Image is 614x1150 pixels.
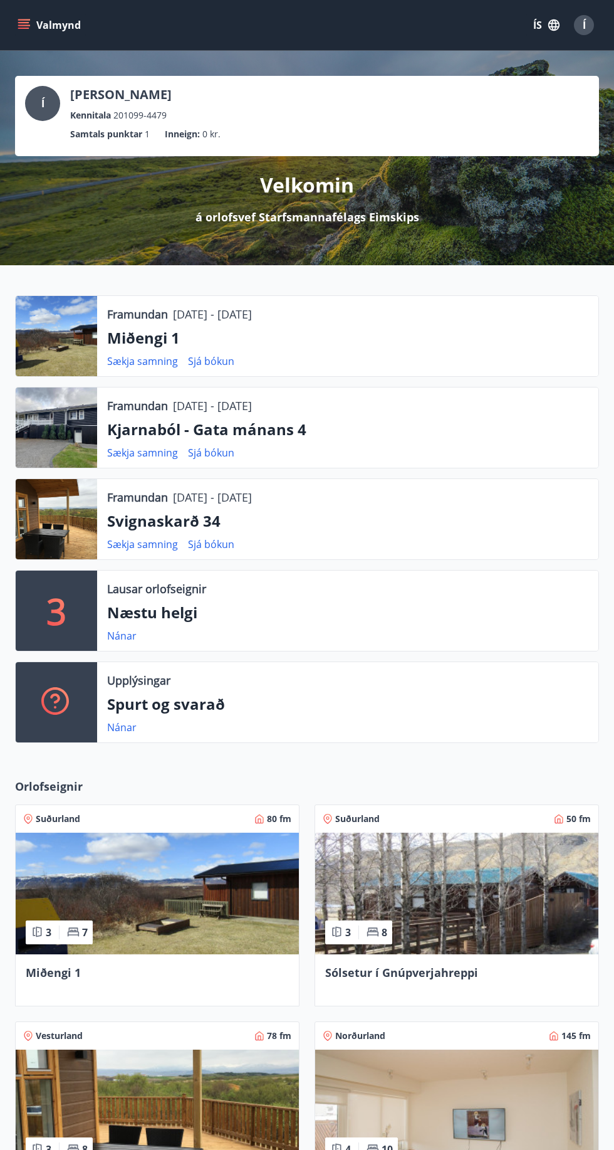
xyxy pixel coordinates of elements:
p: Lausar orlofseignir [107,581,206,597]
p: Miðengi 1 [107,327,588,349]
p: Kjarnaból - Gata mánans 4 [107,419,588,440]
span: Orlofseignir [15,778,83,794]
img: Paella dish [315,833,598,954]
p: á orlofsvef Starfsmannafélags Eimskips [195,209,419,225]
span: 7 [82,926,88,939]
p: [DATE] - [DATE] [173,306,252,322]
p: Velkomin [260,171,354,199]
p: Upplýsingar [107,672,170,688]
span: 80 fm [267,813,291,825]
span: Suðurland [335,813,380,825]
p: 3 [46,587,66,635]
p: Framundan [107,489,168,505]
span: Í [41,97,44,110]
a: Nánar [107,629,137,643]
p: [PERSON_NAME] [70,86,172,103]
a: Sækja samning [107,537,178,551]
span: 78 fm [267,1030,291,1042]
span: 0 kr. [202,127,221,141]
a: Nánar [107,720,137,734]
p: [DATE] - [DATE] [173,398,252,414]
a: Sjá bókun [188,354,234,368]
span: 3 [46,926,51,939]
span: Norðurland [335,1030,385,1042]
span: 50 fm [566,813,591,825]
p: Framundan [107,306,168,322]
p: Inneign : [165,127,200,141]
span: 8 [382,926,387,939]
span: Vesturland [36,1030,83,1042]
span: Í [583,18,586,32]
span: 1 [145,127,150,141]
p: Samtals punktar [70,127,142,141]
span: Sólsetur í Gnúpverjahreppi [325,965,478,980]
a: Sjá bókun [188,537,234,551]
span: 201099-4479 [113,108,167,122]
p: Kennitala [70,108,111,122]
p: [DATE] - [DATE] [173,489,252,505]
p: Svignaskarð 34 [107,510,588,532]
button: ÍS [526,14,566,36]
img: Paella dish [16,833,299,954]
span: Miðengi 1 [26,965,81,980]
span: 3 [345,926,351,939]
p: Næstu helgi [107,602,588,623]
p: Spurt og svarað [107,694,588,715]
span: Suðurland [36,813,80,825]
a: Sjá bókun [188,446,234,460]
a: Sækja samning [107,354,178,368]
button: menu [15,14,86,36]
p: Framundan [107,398,168,414]
a: Sækja samning [107,446,178,460]
span: 145 fm [561,1030,591,1042]
button: Í [569,10,599,40]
